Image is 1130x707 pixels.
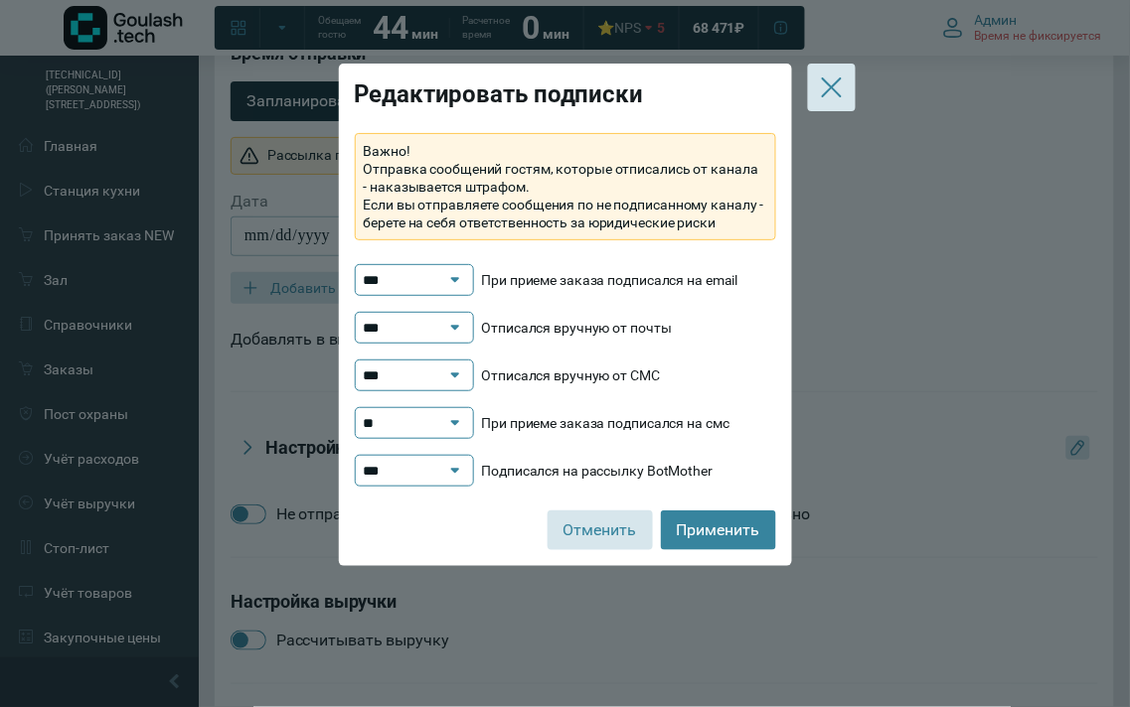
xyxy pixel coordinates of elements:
button: Отменить [548,510,653,550]
li: При приеме заказа подписался на email [355,264,776,296]
button: Применить [661,510,776,550]
h4: Редактировать подписки [355,79,776,109]
span: Применить [677,519,760,541]
li: Отписался вручную от почты [355,312,776,344]
li: Подписался на рассылку BotMother [355,455,776,487]
li: При приеме заказа подписался на смс [355,407,776,439]
span: Отменить [564,519,637,541]
li: Отписался вручную от СМС [355,359,776,391]
span: Важно! Отправка сообщений гостям, которые отписались от канала - наказывается штрафом. Если вы от... [364,142,767,231]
